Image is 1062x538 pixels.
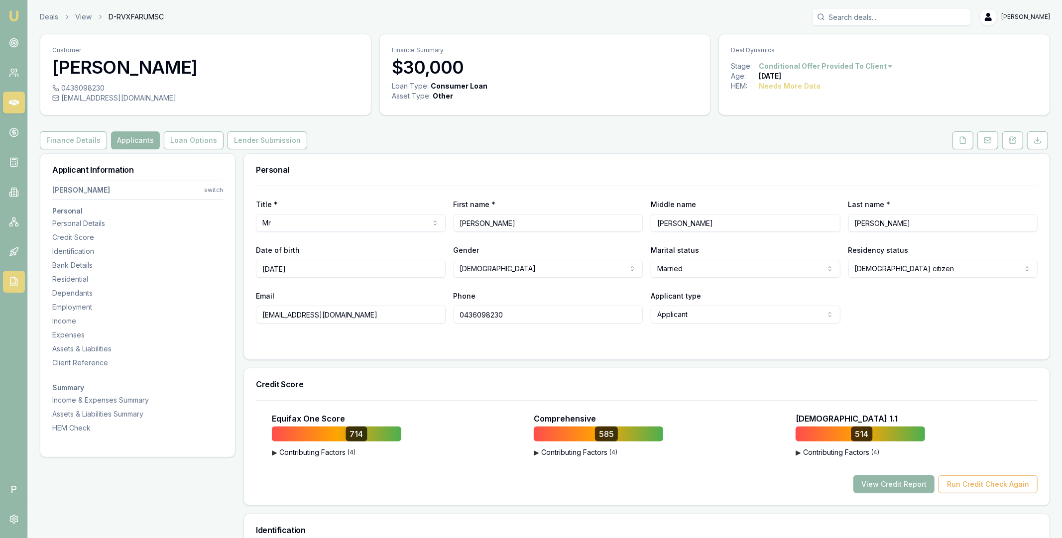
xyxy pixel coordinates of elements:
button: Run Credit Check Again [939,475,1038,493]
p: Equifax One Score [272,413,345,425]
div: Loan Type: [392,81,429,91]
p: Customer [52,46,359,54]
div: [DATE] [759,71,781,81]
span: ( 4 ) [348,448,355,456]
p: Comprehensive [534,413,596,425]
div: switch [204,186,223,194]
p: Finance Summary [392,46,699,54]
a: Lender Submission [226,131,309,149]
div: Bank Details [52,260,223,270]
input: 0431 234 567 [454,306,643,323]
label: First name * [454,200,496,209]
button: ▶Contributing Factors(4) [272,447,401,457]
h3: Identification [256,526,1038,534]
span: ▶ [796,447,801,457]
div: Expenses [52,330,223,340]
a: Finance Details [40,131,109,149]
button: Finance Details [40,131,107,149]
label: Phone [454,292,476,300]
h3: $30,000 [392,57,699,77]
label: Middle name [651,200,696,209]
button: Conditional Offer Provided To Client [759,61,894,71]
span: ▶ [272,447,277,457]
div: [PERSON_NAME] [52,185,110,195]
div: 0436098230 [52,83,359,93]
div: Employment [52,302,223,312]
input: Search deals [812,8,971,26]
div: HEM: [731,81,759,91]
a: Loan Options [162,131,226,149]
div: Other [433,91,453,101]
div: Needs More Data [759,81,821,91]
span: ( 4 ) [871,448,879,456]
div: [EMAIL_ADDRESS][DOMAIN_NAME] [52,93,359,103]
label: Email [256,292,274,300]
a: Deals [40,12,58,22]
button: View Credit Report [853,475,935,493]
span: ( 4 ) [609,448,617,456]
div: Age: [731,71,759,81]
button: ▶Contributing Factors(4) [796,447,925,457]
span: D-RVXFARUMSC [109,12,164,22]
div: Assets & Liabilities [52,344,223,354]
div: Asset Type : [392,91,431,101]
div: Personal Details [52,218,223,228]
span: P [3,478,25,500]
p: Deal Dynamics [731,46,1038,54]
label: Gender [454,246,479,254]
button: ▶Contributing Factors(4) [534,447,663,457]
div: Dependants [52,288,223,298]
div: Consumer Loan [431,81,487,91]
a: Applicants [109,131,162,149]
a: View [75,12,92,22]
label: Title * [256,200,278,209]
label: Marital status [651,246,699,254]
div: Income & Expenses Summary [52,395,223,405]
span: [PERSON_NAME] [1001,13,1050,21]
label: Applicant type [651,292,701,300]
h3: Applicant Information [52,166,223,174]
img: emu-icon-u.png [8,10,20,22]
span: ▶ [534,447,539,457]
div: Client Reference [52,358,223,368]
button: Lender Submission [228,131,307,149]
div: Residential [52,274,223,284]
div: 514 [851,427,872,441]
label: Date of birth [256,246,300,254]
div: Credit Score [52,232,223,242]
h3: Personal [256,166,1038,174]
h3: Summary [52,384,223,391]
div: Stage: [731,61,759,71]
nav: breadcrumb [40,12,164,22]
div: Income [52,316,223,326]
button: Applicants [111,131,160,149]
div: 585 [595,427,618,441]
label: Residency status [848,246,909,254]
label: Last name * [848,200,891,209]
input: DD/MM/YYYY [256,260,446,278]
h3: Personal [52,208,223,215]
div: HEM Check [52,423,223,433]
div: Assets & Liabilities Summary [52,409,223,419]
div: Identification [52,246,223,256]
h3: [PERSON_NAME] [52,57,359,77]
div: 714 [346,427,367,441]
button: Loan Options [164,131,224,149]
p: [DEMOGRAPHIC_DATA] 1.1 [796,413,898,425]
h3: Credit Score [256,380,1038,388]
